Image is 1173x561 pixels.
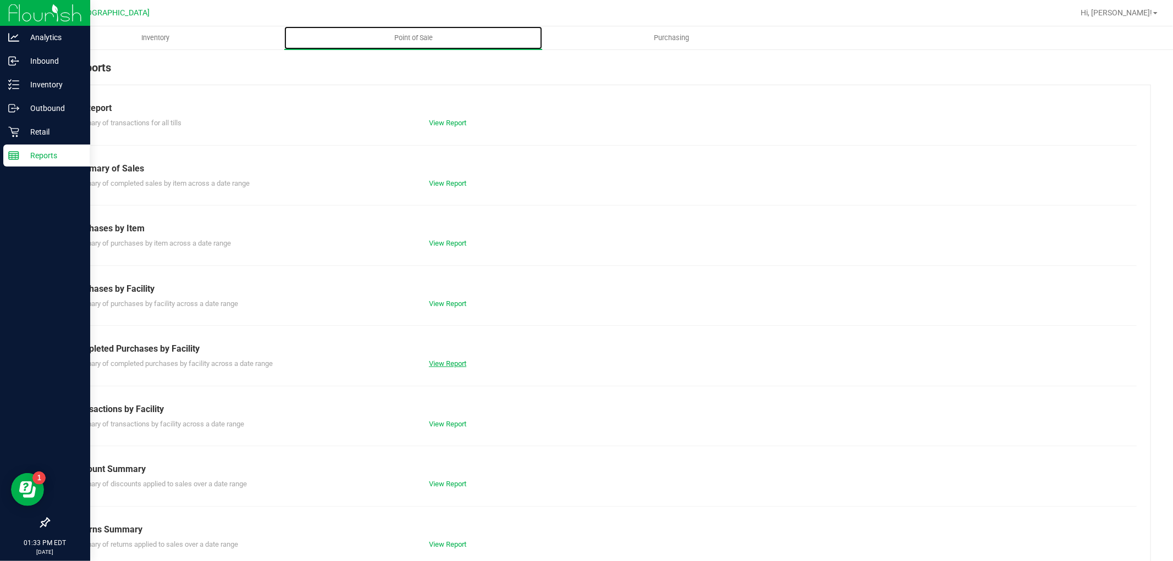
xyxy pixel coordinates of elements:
p: Inbound [19,54,85,68]
a: View Report [429,239,466,247]
span: Hi, [PERSON_NAME]! [1081,8,1152,17]
span: Summary of transactions for all tills [71,119,181,127]
span: [GEOGRAPHIC_DATA] [75,8,150,18]
span: Inventory [126,33,184,43]
p: Reports [19,149,85,162]
span: Summary of transactions by facility across a date range [71,420,244,428]
div: Summary of Sales [71,162,1128,175]
div: Till Report [71,102,1128,115]
span: Summary of purchases by facility across a date range [71,299,238,308]
a: Purchasing [542,26,800,49]
inline-svg: Outbound [8,103,19,114]
a: View Report [429,480,466,488]
div: Purchases by Facility [71,282,1128,296]
a: Inventory [26,26,284,49]
a: View Report [429,299,466,308]
p: Analytics [19,31,85,44]
a: View Report [429,540,466,548]
p: Retail [19,125,85,138]
inline-svg: Inventory [8,79,19,90]
span: Summary of discounts applied to sales over a date range [71,480,247,488]
div: POS Reports [48,59,1151,85]
div: Discount Summary [71,463,1128,476]
a: View Report [429,420,466,428]
inline-svg: Reports [8,150,19,161]
span: Summary of completed purchases by facility across a date range [71,359,273,368]
span: Point of Sale [379,33,448,43]
span: Summary of completed sales by item across a date range [71,179,250,187]
iframe: Resource center unread badge [32,471,46,485]
p: Outbound [19,102,85,115]
span: Summary of returns applied to sales over a date range [71,540,238,548]
span: Purchasing [639,33,704,43]
div: Purchases by Item [71,222,1128,235]
span: Summary of purchases by item across a date range [71,239,231,247]
div: Completed Purchases by Facility [71,342,1128,356]
p: 01:33 PM EDT [5,538,85,548]
inline-svg: Analytics [8,32,19,43]
inline-svg: Retail [8,126,19,137]
div: Returns Summary [71,523,1128,536]
iframe: Resource center [11,473,44,506]
p: Inventory [19,78,85,91]
a: View Report [429,179,466,187]
p: [DATE] [5,548,85,556]
inline-svg: Inbound [8,55,19,66]
a: Point of Sale [284,26,542,49]
div: Transactions by Facility [71,403,1128,416]
a: View Report [429,119,466,127]
a: View Report [429,359,466,368]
